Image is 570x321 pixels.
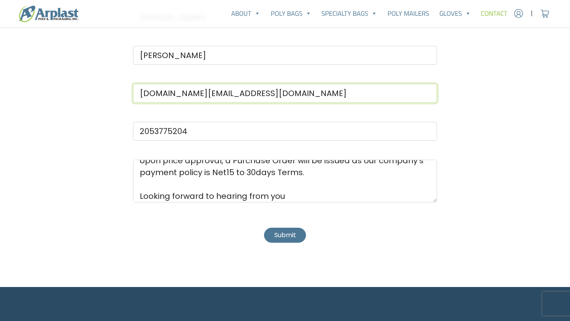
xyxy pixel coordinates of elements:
a: Specialty Bags [317,6,383,21]
img: logo [19,5,78,22]
input: Email [133,84,437,103]
a: Poly Bags [266,6,317,21]
form: Contact form [133,8,437,242]
a: About [226,6,266,21]
input: Last Name [133,46,437,65]
input: Phone [133,122,437,141]
span: | [531,9,533,18]
a: Contact [476,6,513,21]
a: Poly Mailers [382,6,434,21]
button: Submit [264,228,306,242]
a: Gloves [434,6,476,21]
